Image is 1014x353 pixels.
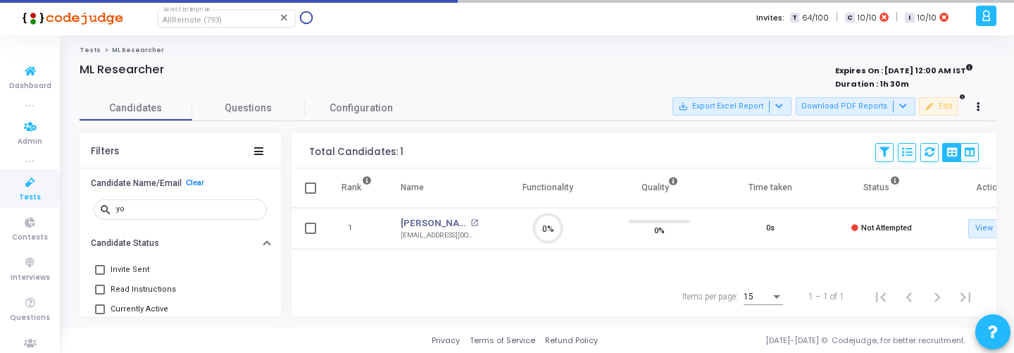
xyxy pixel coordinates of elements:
[845,13,854,23] span: C
[744,292,753,302] span: 15
[790,13,799,23] span: T
[995,223,1007,235] mat-icon: open_in_new
[749,180,792,195] div: Time taken
[111,261,149,278] span: Invite Sent
[545,335,598,347] a: Refund Policy
[923,283,951,311] button: Next page
[492,168,603,208] th: Functionality
[682,290,738,303] div: Items per page:
[744,292,783,302] mat-select: Items per page:
[9,80,51,92] span: Dashboard
[836,10,838,25] span: |
[80,46,996,55] nav: breadcrumb
[919,97,958,116] button: Edit
[470,219,478,227] mat-icon: open_in_new
[163,16,222,25] span: AllRemote (793)
[470,335,535,347] a: Terms of Service
[80,101,192,116] span: Candidates
[835,78,909,89] strong: Duration : 1h 30m
[802,12,829,24] span: 64/100
[654,223,665,237] span: 0%
[808,290,844,303] div: 1 – 1 of 1
[327,208,387,249] td: 1
[942,143,979,162] div: View Options
[918,12,937,24] span: 10/10
[186,178,204,187] a: Clear
[401,216,467,230] a: [PERSON_NAME]
[91,146,119,157] div: Filters
[111,281,176,298] span: Read Instructions
[835,61,973,77] strong: Expires On : [DATE] 12:00 AM IST
[111,301,168,318] span: Currently Active
[80,46,101,54] a: Tests
[116,205,261,213] input: Search...
[796,97,915,116] button: Download PDF Reports
[401,180,424,195] div: Name
[309,147,403,158] div: Total Candidates: 1
[18,4,123,32] img: logo
[432,335,460,347] a: Privacy
[598,335,996,347] div: [DATE]-[DATE] © Codejudge, for better recruitment.
[672,97,791,116] button: Export Excel Report
[327,168,387,208] th: Rank
[603,168,715,208] th: Quality
[330,101,393,116] span: Configuration
[10,312,50,324] span: Questions
[826,168,937,208] th: Status
[905,13,914,23] span: I
[18,136,42,148] span: Admin
[867,283,895,311] button: First page
[80,63,164,77] h4: ML Researcher
[11,272,50,284] span: Interviews
[766,223,775,235] div: 0s
[858,12,877,24] span: 10/10
[951,283,979,311] button: Last page
[895,283,923,311] button: Previous page
[91,238,159,249] h6: Candidate Status
[678,101,688,111] mat-icon: save_alt
[80,233,281,254] button: Candidate Status
[756,12,784,24] label: Invites:
[925,101,934,111] mat-icon: edit
[19,192,41,204] span: Tests
[861,223,912,233] span: Not Attempted
[112,46,164,54] span: ML Researcher
[12,232,48,244] span: Contests
[401,230,478,241] div: [EMAIL_ADDRESS][DOMAIN_NAME]
[91,178,182,189] h6: Candidate Name/Email
[99,203,116,216] mat-icon: search
[279,12,290,23] mat-icon: Clear
[80,172,281,194] button: Candidate Name/EmailClear
[896,10,898,25] span: |
[192,101,305,116] span: Questions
